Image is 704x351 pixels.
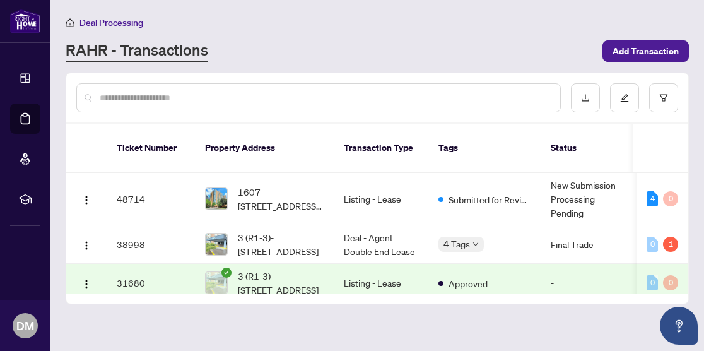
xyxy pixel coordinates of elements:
span: 4 Tags [443,237,470,251]
img: Logo [81,279,91,289]
button: Logo [76,234,97,254]
span: Submitted for Review [449,193,531,206]
div: 0 [663,191,678,206]
div: 4 [647,191,658,206]
div: 0 [647,275,658,290]
span: filter [659,93,668,102]
img: Logo [81,241,91,251]
td: New Submission - Processing Pending [541,173,635,225]
span: check-circle [221,268,232,278]
div: 0 [647,237,658,252]
span: Add Transaction [613,41,679,61]
td: Listing - Lease [334,264,428,302]
span: Approved [449,277,488,290]
button: Add Transaction [602,40,689,62]
span: edit [620,93,629,102]
button: filter [649,83,678,112]
span: down [472,241,479,247]
th: Status [541,124,635,173]
img: thumbnail-img [206,188,227,210]
button: Logo [76,189,97,209]
td: Listing - Lease [334,173,428,225]
th: Tags [428,124,541,173]
img: thumbnail-img [206,272,227,294]
th: Transaction Type [334,124,428,173]
span: 3 (R1-3)-[STREET_ADDRESS] [238,269,324,297]
img: thumbnail-img [206,234,227,255]
th: Property Address [195,124,334,173]
span: download [581,93,590,102]
span: 1607-[STREET_ADDRESS][PERSON_NAME] [238,185,324,213]
a: RAHR - Transactions [66,40,208,62]
td: - [541,264,635,302]
div: 0 [663,275,678,290]
td: 48714 [107,173,195,225]
button: Open asap [660,307,698,345]
button: edit [610,83,639,112]
th: Ticket Number [107,124,195,173]
span: Deal Processing [79,17,143,28]
img: logo [10,9,40,33]
td: Deal - Agent Double End Lease [334,225,428,264]
span: DM [16,317,34,335]
button: Logo [76,273,97,293]
span: 3 (R1-3)-[STREET_ADDRESS] [238,230,324,258]
button: download [571,83,600,112]
span: home [66,18,74,27]
td: Final Trade [541,225,635,264]
td: 31680 [107,264,195,302]
div: 1 [663,237,678,252]
img: Logo [81,195,91,205]
td: 38998 [107,225,195,264]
